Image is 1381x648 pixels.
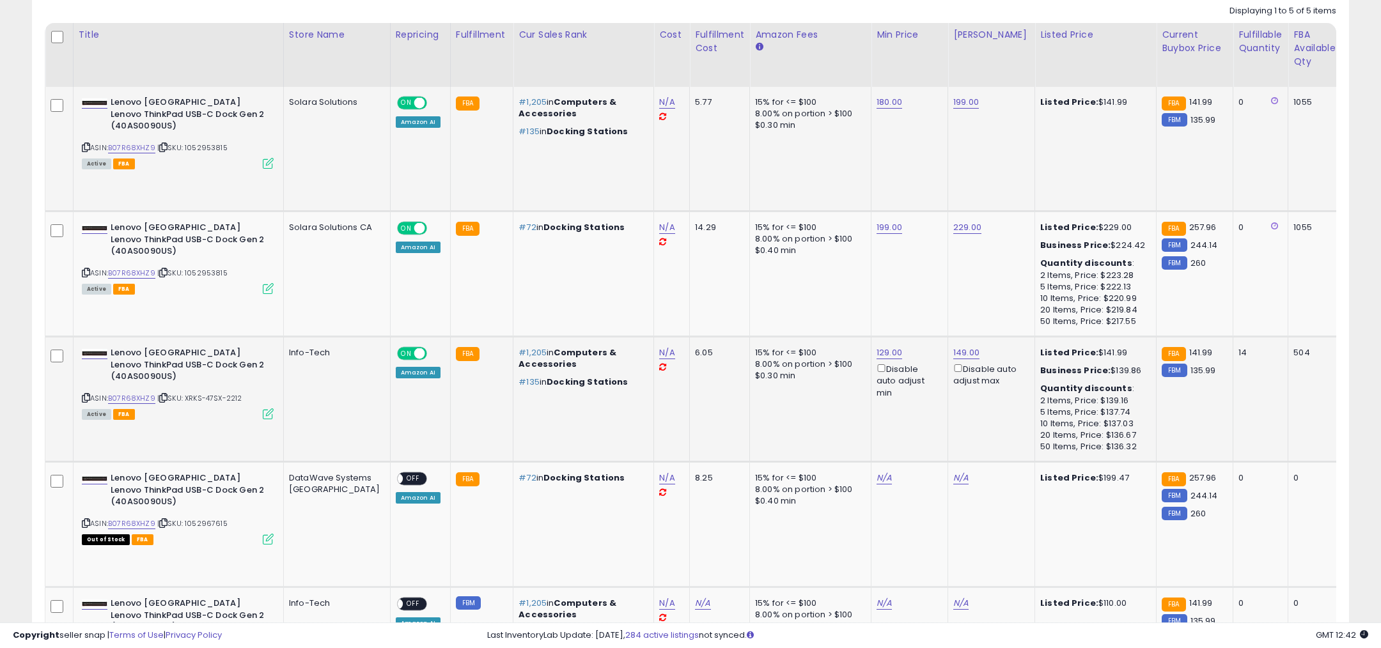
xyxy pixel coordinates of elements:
[1040,406,1146,418] div: 5 Items, Price: $137.74
[519,472,644,484] p: in
[953,221,981,234] a: 229.00
[456,222,480,236] small: FBA
[1040,365,1146,376] div: $139.86
[1040,221,1098,233] b: Listed Price:
[953,362,1025,387] div: Disable auto adjust max
[289,598,380,609] div: Info-Tech
[82,409,111,420] span: All listings currently available for purchase on Amazon
[659,221,675,234] a: N/A
[1040,222,1146,233] div: $229.00
[1040,472,1098,484] b: Listed Price:
[1162,256,1187,270] small: FBM
[82,599,107,608] img: 21kWViXaTGL._SL40_.jpg
[1162,238,1187,252] small: FBM
[1229,5,1336,17] div: Displaying 1 to 5 of 5 items
[877,221,902,234] a: 199.00
[1040,598,1146,609] div: $110.00
[1040,347,1146,359] div: $141.99
[403,474,423,484] span: OFF
[82,534,130,545] span: All listings that are currently out of stock and unavailable for purchase on Amazon
[755,495,861,507] div: $0.40 min
[755,609,861,621] div: 8.00% on portion > $100
[456,28,508,42] div: Fulfillment
[1162,222,1185,236] small: FBA
[659,346,675,359] a: N/A
[695,222,740,233] div: 14.29
[157,268,228,278] span: | SKU: 1052953815
[755,233,861,245] div: 8.00% on portion > $100
[1293,222,1330,233] div: 1055
[659,28,684,42] div: Cost
[519,598,644,621] p: in
[1040,597,1098,609] b: Listed Price:
[1238,472,1278,484] div: 0
[396,28,445,42] div: Repricing
[1040,270,1146,281] div: 2 Items, Price: $223.28
[877,28,942,42] div: Min Price
[1040,293,1146,304] div: 10 Items, Price: $220.99
[456,596,481,610] small: FBM
[108,393,155,404] a: B07R68XHZ9
[755,96,861,108] div: 15% for <= $100
[398,98,414,109] span: ON
[1238,96,1278,108] div: 0
[13,629,222,642] div: seller snap | |
[157,393,242,403] span: | SKU: XRKS-47SX-2212
[519,347,644,370] p: in
[132,534,153,545] span: FBA
[1040,281,1146,293] div: 5 Items, Price: $222.13
[1238,347,1278,359] div: 14
[398,223,414,234] span: ON
[1040,239,1111,251] b: Business Price:
[755,28,866,42] div: Amazon Fees
[1040,304,1146,316] div: 20 Items, Price: $219.84
[1293,598,1330,609] div: 0
[519,346,616,370] span: Computers & Accessories
[1040,316,1146,327] div: 50 Items, Price: $217.55
[396,492,441,504] div: Amazon AI
[953,28,1029,42] div: [PERSON_NAME]
[1190,257,1206,269] span: 260
[1189,597,1213,609] span: 141.99
[111,222,266,261] b: Lenovo [GEOGRAPHIC_DATA] Lenovo ThinkPad USB-C Dock Gen 2 (40AS0090US)
[1293,347,1330,359] div: 504
[755,598,861,609] div: 15% for <= $100
[1040,472,1146,484] div: $199.47
[877,96,902,109] a: 180.00
[396,116,441,128] div: Amazon AI
[111,347,266,386] b: Lenovo [GEOGRAPHIC_DATA] Lenovo ThinkPad USB-C Dock Gen 2 (40AS0090US)
[695,96,740,108] div: 5.77
[1190,239,1218,251] span: 244.14
[519,125,540,137] span: #135
[289,347,380,359] div: Info-Tech
[1162,472,1185,486] small: FBA
[82,158,111,169] span: All listings currently available for purchase on Amazon
[396,242,441,253] div: Amazon AI
[13,629,59,641] strong: Copyright
[547,125,628,137] span: Docking Stations
[82,224,107,233] img: 21kWViXaTGL._SL40_.jpg
[456,472,480,486] small: FBA
[1316,629,1368,641] span: 2025-08-11 12:42 GMT
[519,472,536,484] span: #72
[289,472,380,495] div: DataWave Systems [GEOGRAPHIC_DATA]
[82,474,107,483] img: 21kWViXaTGL._SL40_.jpg
[953,346,979,359] a: 149.00
[82,284,111,295] span: All listings currently available for purchase on Amazon
[877,472,892,484] a: N/A
[543,472,625,484] span: Docking Stations
[108,268,155,279] a: B07R68XHZ9
[1040,240,1146,251] div: $224.42
[108,143,155,153] a: B07R68XHZ9
[111,598,266,636] b: Lenovo [GEOGRAPHIC_DATA] Lenovo ThinkPad USB-C Dock Gen 2 (40AS0090US)
[1293,28,1335,68] div: FBA Available Qty
[396,367,441,378] div: Amazon AI
[111,472,266,511] b: Lenovo [GEOGRAPHIC_DATA] Lenovo ThinkPad USB-C Dock Gen 2 (40AS0090US)
[695,597,710,610] a: N/A
[519,376,540,388] span: #135
[1189,472,1217,484] span: 257.96
[1162,113,1187,127] small: FBM
[82,98,107,107] img: 21kWViXaTGL._SL40_.jpg
[82,96,274,167] div: ASIN:
[659,96,675,109] a: N/A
